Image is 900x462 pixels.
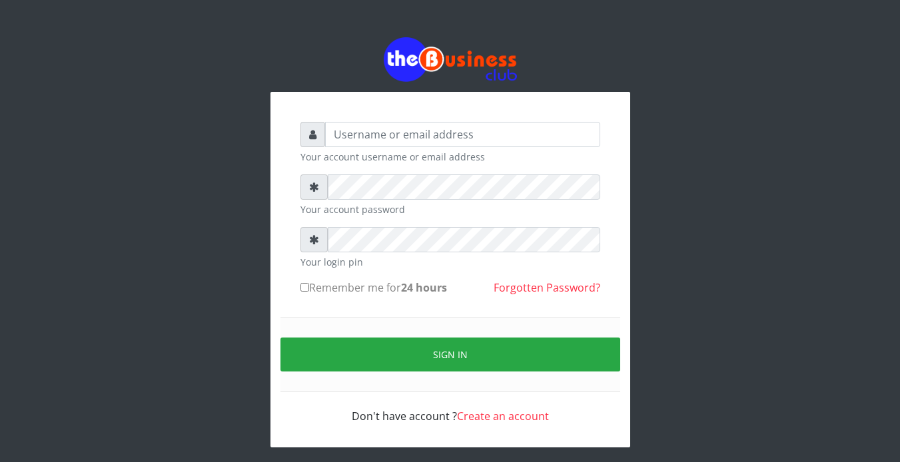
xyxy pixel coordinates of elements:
[280,338,620,371] button: Sign in
[401,280,447,295] b: 24 hours
[300,280,447,296] label: Remember me for
[300,392,600,424] div: Don't have account ?
[300,150,600,164] small: Your account username or email address
[300,255,600,269] small: Your login pin
[300,202,600,216] small: Your account password
[325,122,600,147] input: Username or email address
[494,280,600,295] a: Forgotten Password?
[457,409,549,423] a: Create an account
[300,283,309,292] input: Remember me for24 hours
